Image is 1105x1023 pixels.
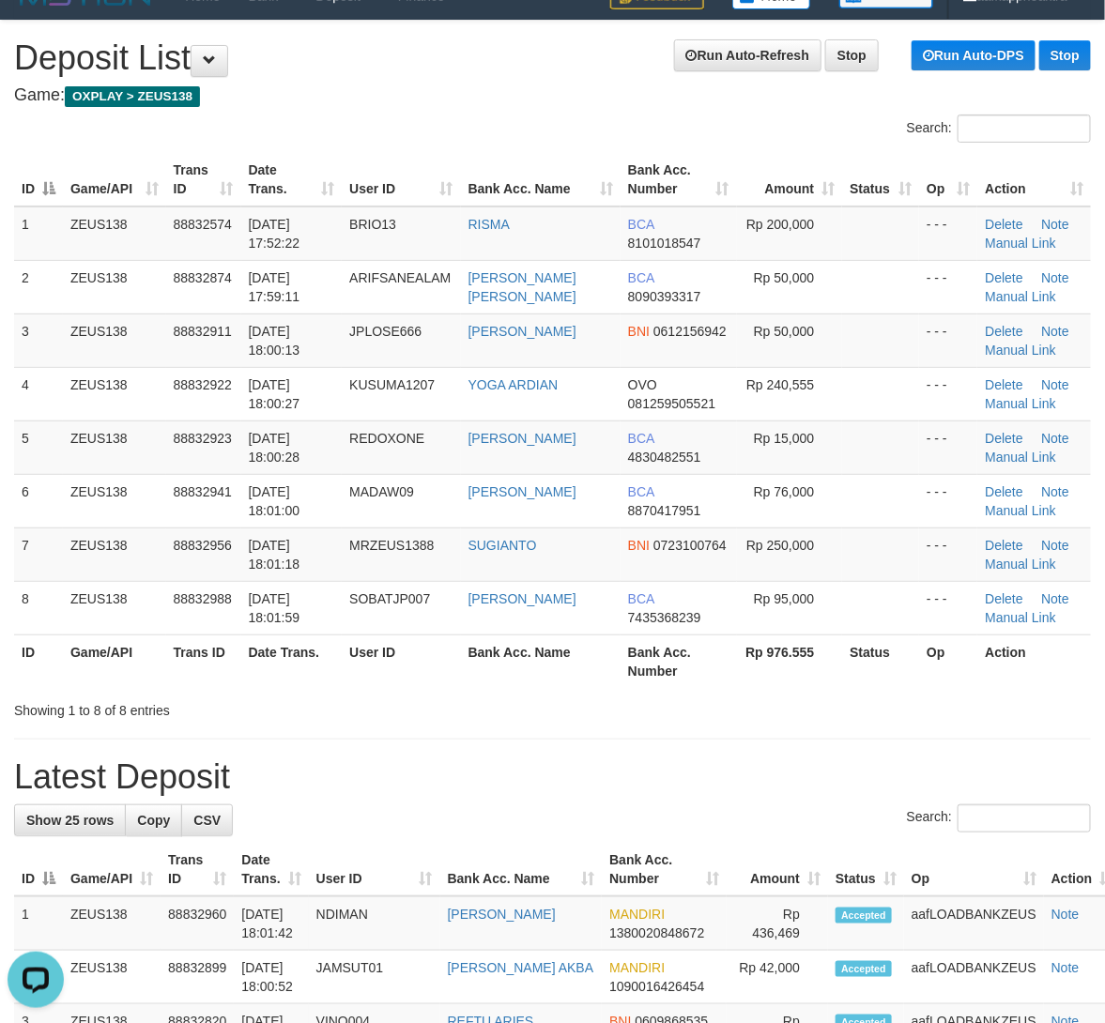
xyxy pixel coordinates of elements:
td: 1 [14,896,63,951]
a: [PERSON_NAME] [468,591,576,606]
span: 88832956 [174,538,232,553]
th: Date Trans. [241,634,343,688]
td: 6 [14,474,63,527]
td: JAMSUT01 [309,951,440,1004]
span: MANDIRI [609,907,665,922]
a: [PERSON_NAME] [PERSON_NAME] [468,270,576,304]
span: BCA [628,217,654,232]
td: Rp 42,000 [727,951,828,1004]
th: Bank Acc. Name [461,634,621,688]
td: - - - [919,367,977,420]
span: Copy 8870417951 to clipboard [628,503,701,518]
th: Action: activate to sort column ascending [977,153,1091,206]
th: Date Trans.: activate to sort column ascending [241,153,343,206]
label: Search: [907,804,1091,832]
td: 88832960 [161,896,234,951]
td: - - - [919,581,977,634]
td: ZEUS138 [63,527,166,581]
a: Note [1051,907,1080,922]
th: Status: activate to sort column ascending [842,153,919,206]
a: Manual Link [985,343,1056,358]
a: Note [1041,270,1069,285]
a: [PERSON_NAME] [468,431,576,446]
h1: Latest Deposit [14,758,1091,796]
a: Delete [985,591,1022,606]
td: ZEUS138 [63,420,166,474]
span: [DATE] 18:00:28 [249,431,300,465]
th: Trans ID: activate to sort column ascending [166,153,241,206]
a: Manual Link [985,396,1056,411]
span: ARIFSANEALAM [349,270,451,285]
a: Run Auto-DPS [912,40,1036,70]
span: [DATE] 17:52:22 [249,217,300,251]
a: RISMA [468,217,510,232]
a: Note [1041,431,1069,446]
input: Search: [958,804,1091,832]
td: 88832899 [161,951,234,1004]
span: Accepted [836,961,892,977]
td: ZEUS138 [63,951,161,1004]
span: BCA [628,431,654,446]
a: CSV [181,804,233,836]
th: Op: activate to sort column ascending [904,843,1044,896]
td: aafLOADBANKZEUS [904,951,1044,1004]
th: User ID: activate to sort column ascending [342,153,460,206]
th: Game/API: activate to sort column ascending [63,153,166,206]
a: Stop [1039,40,1091,70]
span: JPLOSE666 [349,324,422,339]
span: 88832574 [174,217,232,232]
span: BCA [628,484,654,499]
td: 2 [14,260,63,313]
a: YOGA ARDIAN [468,377,559,392]
span: OXPLAY > ZEUS138 [65,86,200,107]
span: KUSUMA1207 [349,377,435,392]
td: - - - [919,474,977,527]
span: 88832988 [174,591,232,606]
a: Delete [985,270,1022,285]
span: Copy 7435368239 to clipboard [628,610,701,625]
td: [DATE] 18:00:52 [234,951,308,1004]
span: Accepted [836,908,892,924]
span: [DATE] 17:59:11 [249,270,300,304]
a: Note [1041,217,1069,232]
th: Rp 976.555 [737,634,843,688]
span: BCA [628,591,654,606]
td: 7 [14,527,63,581]
a: Delete [985,431,1022,446]
a: Note [1041,377,1069,392]
span: Rp 50,000 [754,324,815,339]
a: SUGIANTO [468,538,537,553]
span: Copy 4830482551 to clipboard [628,450,701,465]
td: Rp 436,469 [727,896,828,951]
label: Search: [907,115,1091,143]
td: ZEUS138 [63,260,166,313]
button: Open LiveChat chat widget [8,8,64,64]
a: Manual Link [985,503,1056,518]
a: Delete [985,538,1022,553]
a: Run Auto-Refresh [674,39,821,71]
span: BRIO13 [349,217,396,232]
a: [PERSON_NAME] [468,324,576,339]
span: 88832923 [174,431,232,446]
span: REDOXONE [349,431,424,446]
a: [PERSON_NAME] AKBA [448,960,594,975]
span: OVO [628,377,657,392]
td: 1 [14,206,63,261]
input: Search: [958,115,1091,143]
span: 88832941 [174,484,232,499]
th: ID: activate to sort column descending [14,843,63,896]
span: BNI [628,538,650,553]
td: - - - [919,260,977,313]
a: Delete [985,377,1022,392]
span: [DATE] 18:01:18 [249,538,300,572]
span: MADAW09 [349,484,414,499]
div: Showing 1 to 8 of 8 entries [14,694,446,720]
span: CSV [193,813,221,828]
span: SOBATJP007 [349,591,430,606]
td: 3 [14,313,63,367]
td: 8 [14,581,63,634]
a: Note [1041,324,1069,339]
td: ZEUS138 [63,367,166,420]
span: 88832911 [174,324,232,339]
th: Bank Acc. Name: activate to sort column ascending [440,843,603,896]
